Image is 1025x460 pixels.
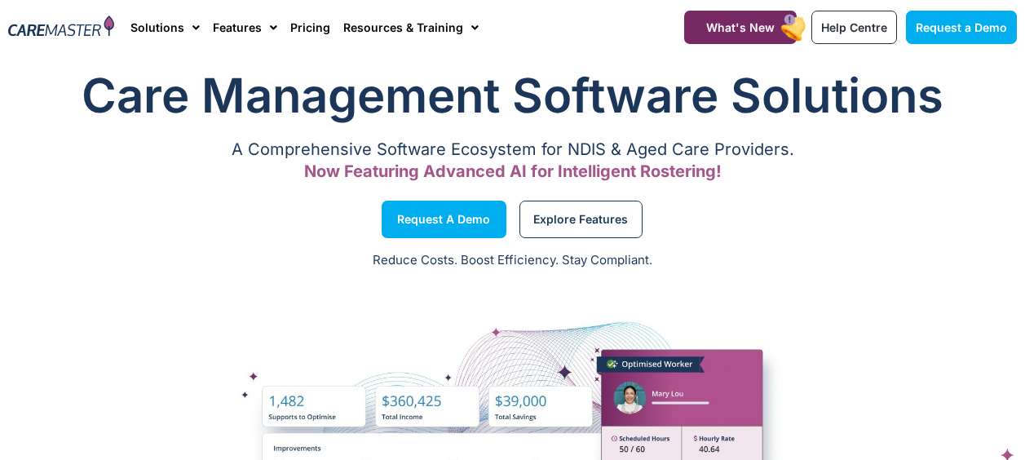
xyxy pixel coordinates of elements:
[533,215,628,223] span: Explore Features
[916,20,1007,34] span: Request a Demo
[821,20,887,34] span: Help Centre
[684,11,797,44] a: What's New
[519,201,643,238] a: Explore Features
[811,11,897,44] a: Help Centre
[8,15,114,39] img: CareMaster Logo
[906,11,1017,44] a: Request a Demo
[10,251,1015,270] p: Reduce Costs. Boost Efficiency. Stay Compliant.
[397,215,490,223] span: Request a Demo
[304,161,722,181] span: Now Featuring Advanced AI for Intelligent Rostering!
[8,63,1017,128] h1: Care Management Software Solutions
[382,201,506,238] a: Request a Demo
[706,20,775,34] span: What's New
[8,144,1017,155] p: A Comprehensive Software Ecosystem for NDIS & Aged Care Providers.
